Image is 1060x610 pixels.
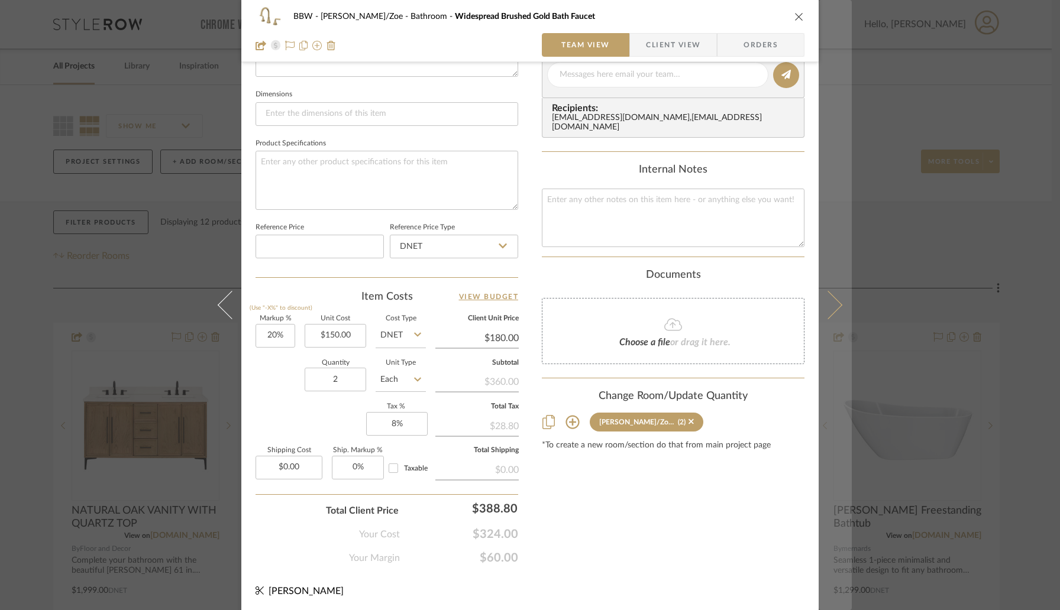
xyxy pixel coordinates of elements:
[269,586,344,596] span: [PERSON_NAME]
[256,102,518,126] input: Enter the dimensions of this item
[435,316,519,322] label: Client Unit Price
[326,504,399,518] span: Total Client Price
[256,316,295,322] label: Markup %
[435,360,519,366] label: Subtotal
[599,418,675,426] div: [PERSON_NAME]/Zoe - Bathroom
[293,12,321,21] span: BBW
[256,141,326,147] label: Product Specifications
[327,41,336,50] img: Remove from project
[256,5,284,28] img: 88a3d4c1-74f6-431f-8d48-24b2b25f92c7_48x40.jpg
[542,390,804,403] div: Change Room/Update Quantity
[359,527,400,541] span: Your Cost
[731,33,791,57] span: Orders
[670,338,731,347] span: or drag it here.
[305,316,366,322] label: Unit Cost
[321,12,455,21] span: [PERSON_NAME]/Zoe - Bathroom
[455,12,595,21] span: Widespread Brushed Gold Bath Faucet
[435,458,519,479] div: $0.00
[435,404,519,410] label: Total Tax
[376,316,426,322] label: Cost Type
[619,338,670,347] span: Choose a file
[256,447,322,453] label: Shipping Cost
[794,11,804,22] button: close
[405,497,523,520] div: $388.80
[400,527,518,541] span: $324.00
[542,164,804,177] div: Internal Notes
[542,441,804,450] div: *To create a new room/section do that from main project page
[542,269,804,282] div: Documents
[366,404,426,410] label: Tax %
[390,225,455,231] label: Reference Price Type
[256,290,518,304] div: Item Costs
[552,113,799,132] div: [EMAIL_ADDRESS][DOMAIN_NAME] , [EMAIL_ADDRESS][DOMAIN_NAME]
[349,551,400,565] span: Your Margin
[256,225,304,231] label: Reference Price
[256,92,292,98] label: Dimensions
[435,414,519,436] div: $28.80
[435,447,519,453] label: Total Shipping
[459,290,519,304] a: View Budget
[646,33,700,57] span: Client View
[404,465,428,472] span: Taxable
[552,103,799,113] span: Recipients:
[400,551,518,565] span: $60.00
[678,418,686,426] div: (2)
[376,360,426,366] label: Unit Type
[305,360,366,366] label: Quantity
[332,447,384,453] label: Ship. Markup %
[435,370,519,391] div: $360.00
[561,33,610,57] span: Team View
